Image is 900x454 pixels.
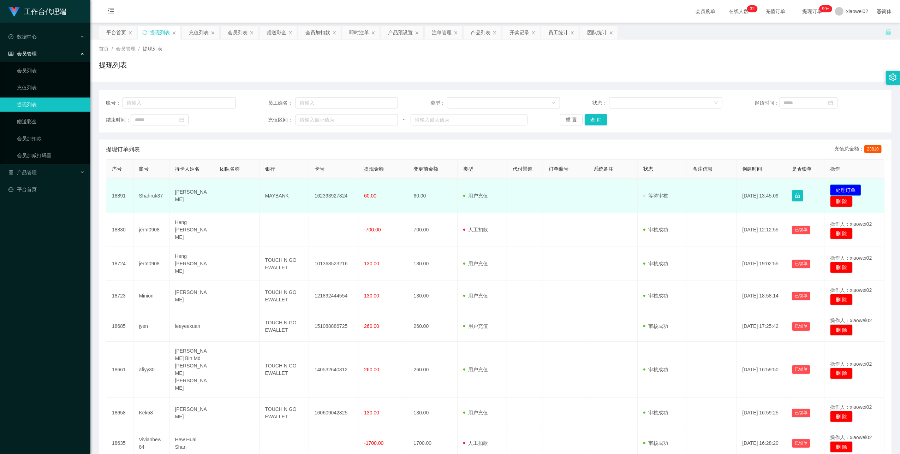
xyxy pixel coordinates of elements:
td: Heng [PERSON_NAME] [169,247,215,281]
td: 162393927824 [309,179,358,213]
button: 已锁单 [792,322,810,331]
div: 充值列表 [189,26,209,39]
span: 代付渠道 [513,166,532,172]
button: 已锁单 [792,260,810,268]
span: 团队名称 [220,166,240,172]
p: 2 [752,5,755,12]
td: 18661 [106,342,133,398]
span: 人工扣款 [463,227,488,232]
i: 图标: close [172,31,176,35]
i: 图标: close [250,31,254,35]
td: 60.00 [408,179,458,213]
td: afiyy30 [133,342,169,398]
span: 起始时间： [755,99,780,107]
td: [DATE] 17:25:42 [737,311,786,342]
span: 130.00 [364,293,379,299]
span: 审核成功 [643,367,668,372]
span: 操作人：xiaowei02 [830,287,872,293]
div: 平台首页 [106,26,126,39]
span: 类型： [430,99,447,107]
i: 图标: sync [142,30,147,35]
div: 开奖记录 [509,26,529,39]
a: 提现列表 [17,98,85,112]
span: 用户充值 [463,323,488,329]
span: 序号 [112,166,122,172]
button: 删 除 [830,411,853,422]
i: 图标: table [8,51,13,56]
a: 会员加扣款 [17,131,85,146]
span: 员工姓名： [268,99,295,107]
div: 员工统计 [548,26,568,39]
span: 操作人：xiaowei02 [830,255,872,261]
td: 18723 [106,281,133,311]
a: 充值列表 [17,81,85,95]
button: 已锁单 [792,409,810,417]
span: 是否锁单 [792,166,812,172]
span: 23810 [864,145,882,153]
td: [DATE] 16:59:25 [737,398,786,428]
a: 赠送彩金 [17,114,85,129]
span: 变更前金额 [414,166,439,172]
span: 60.00 [364,193,376,199]
i: 图标: check-circle-o [8,34,13,39]
td: 140532640312 [309,342,358,398]
div: 提现列表 [150,26,170,39]
span: 260.00 [364,323,379,329]
span: 130.00 [364,410,379,415]
button: 删 除 [830,441,853,453]
span: / [112,46,113,52]
input: 请输入最大值为 [411,114,528,125]
td: 160609042825 [309,398,358,428]
i: 图标: close [332,31,336,35]
button: 删 除 [830,196,853,207]
input: 请输入最小值为 [296,114,398,125]
i: 图标: close [371,31,375,35]
span: 审核成功 [643,227,668,232]
span: 审核成功 [643,261,668,266]
td: leeyeexuan [169,311,215,342]
td: 18830 [106,213,133,247]
i: 图标: close [128,31,132,35]
span: ~ [398,116,411,124]
span: -1700.00 [364,440,383,446]
button: 删 除 [830,324,853,336]
p: 3 [750,5,752,12]
span: 系统备注 [594,166,614,172]
span: 订单编号 [549,166,568,172]
td: 18658 [106,398,133,428]
i: 图标: close [454,31,458,35]
div: 产品列表 [471,26,490,39]
td: TOUCH N GO EWALLET [260,311,309,342]
i: 图标: close [415,31,419,35]
td: Heng [PERSON_NAME] [169,213,215,247]
sup: 1023 [819,5,832,12]
a: 工作台代理端 [8,8,66,14]
button: 删 除 [830,368,853,379]
span: -700.00 [364,227,381,232]
span: 130.00 [364,261,379,266]
span: 操作人：xiaowei02 [830,404,872,410]
span: 充值区间： [268,116,295,124]
div: 产品预设置 [388,26,413,39]
span: 审核成功 [643,323,668,329]
span: 用户充值 [463,410,488,415]
span: 操作 [830,166,840,172]
div: 充值总金额： [835,145,884,154]
span: 审核成功 [643,293,668,299]
span: 类型 [463,166,473,172]
button: 图标: lock [792,190,803,201]
i: 图标: menu-fold [99,0,123,23]
td: 121892444554 [309,281,358,311]
button: 删 除 [830,294,853,305]
td: 151088886725 [309,311,358,342]
span: 账号 [139,166,149,172]
div: 赠送彩金 [267,26,286,39]
td: [PERSON_NAME] [169,398,215,428]
div: 会员列表 [228,26,248,39]
td: jerm0908 [133,247,169,281]
span: 卡号 [315,166,324,172]
td: 260.00 [408,311,458,342]
span: 数据中心 [8,34,37,40]
i: 图标: close [531,31,536,35]
span: 260.00 [364,367,379,372]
